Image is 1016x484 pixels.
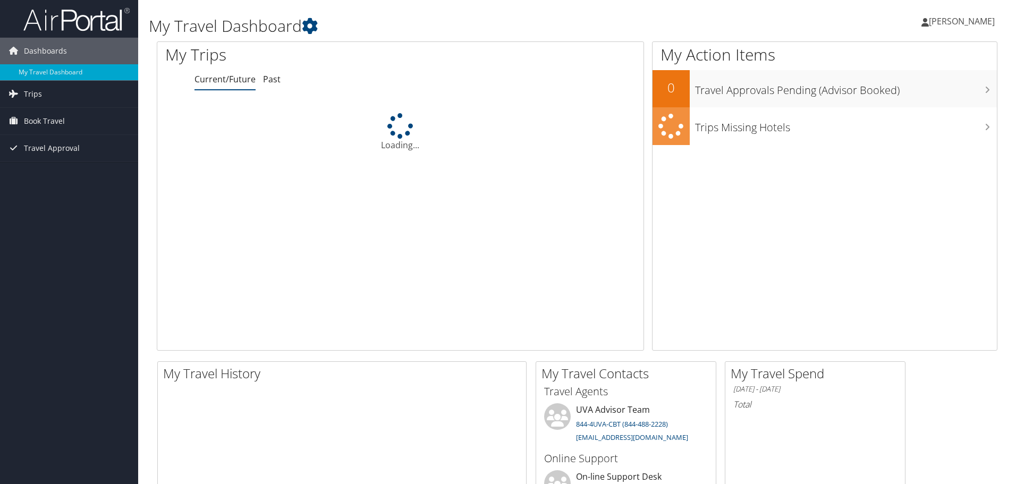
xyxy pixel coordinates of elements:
[733,384,897,394] h6: [DATE] - [DATE]
[544,451,708,466] h3: Online Support
[695,78,997,98] h3: Travel Approvals Pending (Advisor Booked)
[576,432,688,442] a: [EMAIL_ADDRESS][DOMAIN_NAME]
[576,419,668,429] a: 844-4UVA-CBT (844-488-2228)
[24,81,42,107] span: Trips
[653,79,690,97] h2: 0
[541,364,716,383] h2: My Travel Contacts
[731,364,905,383] h2: My Travel Spend
[157,113,644,151] div: Loading...
[653,107,997,145] a: Trips Missing Hotels
[544,384,708,399] h3: Travel Agents
[24,38,67,64] span: Dashboards
[695,115,997,135] h3: Trips Missing Hotels
[733,398,897,410] h6: Total
[194,73,256,85] a: Current/Future
[149,15,720,37] h1: My Travel Dashboard
[539,403,713,447] li: UVA Advisor Team
[24,135,80,162] span: Travel Approval
[929,15,995,27] span: [PERSON_NAME]
[653,70,997,107] a: 0Travel Approvals Pending (Advisor Booked)
[653,44,997,66] h1: My Action Items
[921,5,1005,37] a: [PERSON_NAME]
[24,108,65,134] span: Book Travel
[165,44,433,66] h1: My Trips
[163,364,526,383] h2: My Travel History
[23,7,130,32] img: airportal-logo.png
[263,73,281,85] a: Past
